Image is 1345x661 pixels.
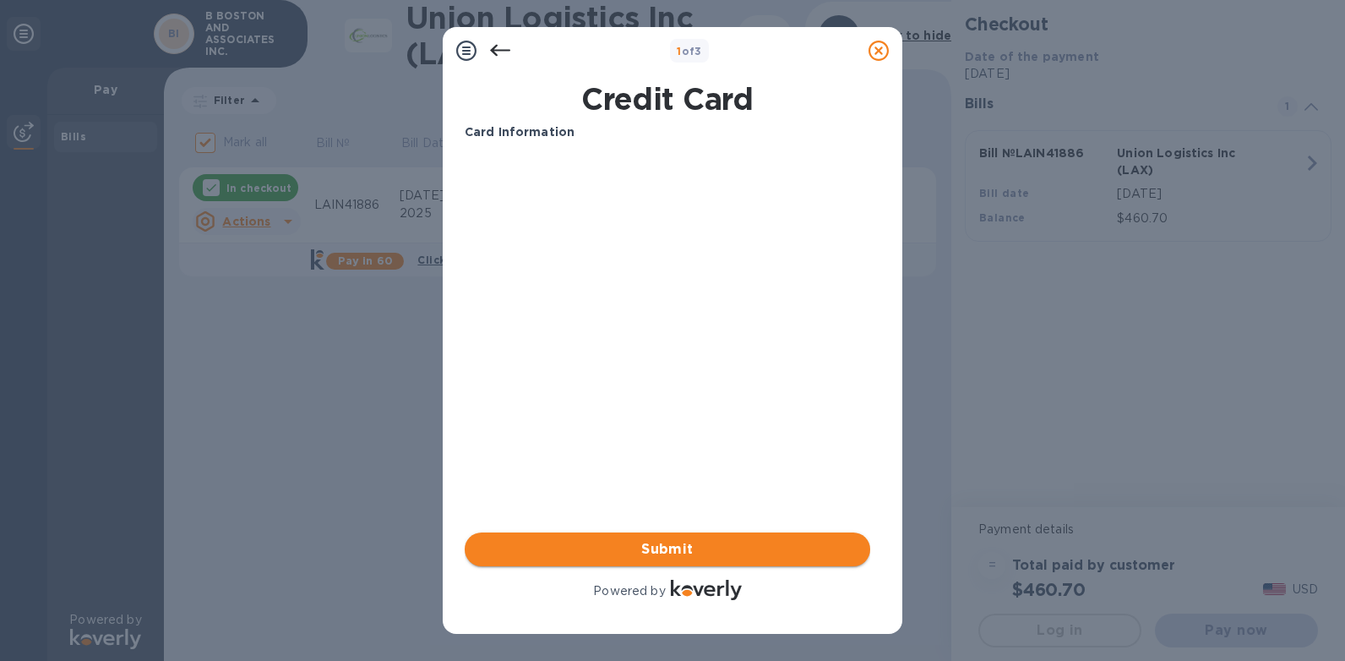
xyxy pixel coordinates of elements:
img: Logo [671,580,742,600]
p: Powered by [593,582,665,600]
b: of 3 [677,45,702,57]
span: Submit [478,539,857,560]
iframe: Your browser does not support iframes [465,155,870,408]
b: Card Information [465,125,574,139]
h1: Credit Card [458,81,877,117]
button: Submit [465,533,870,566]
span: 1 [677,45,681,57]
